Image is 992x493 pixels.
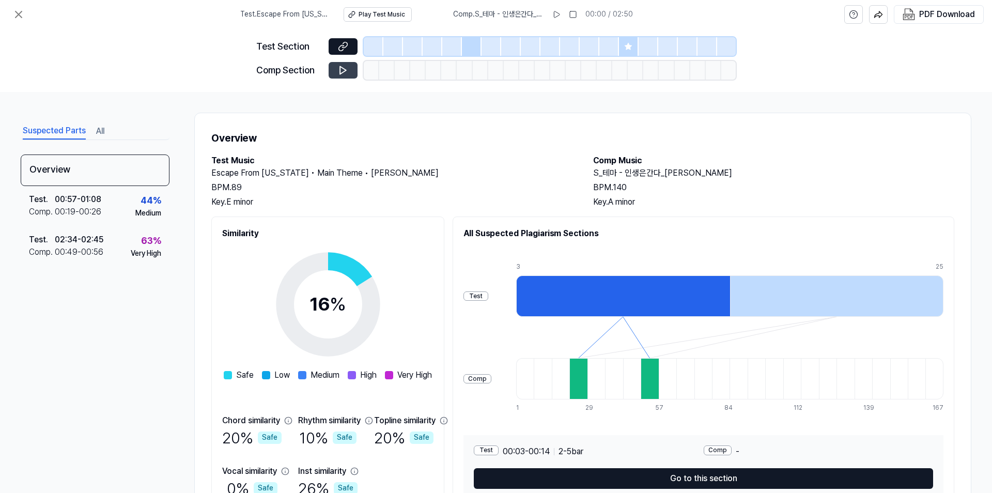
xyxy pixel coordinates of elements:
[360,369,377,381] span: High
[311,369,339,381] span: Medium
[211,130,954,146] h1: Overview
[258,432,282,444] div: Safe
[593,181,954,194] div: BPM. 140
[936,263,943,271] div: 25
[344,7,412,22] button: Play Test Music
[309,290,346,318] div: 16
[55,206,101,218] div: 00:19 - 00:26
[211,167,572,179] h2: Escape From [US_STATE] • Main Theme • [PERSON_NAME]
[333,432,357,444] div: Safe
[256,63,322,78] div: Comp Section
[863,404,881,412] div: 139
[55,246,103,258] div: 00:49 - 00:56
[503,445,550,458] span: 00:03 - 00:14
[593,155,954,167] h2: Comp Music
[453,9,544,20] span: Comp . S_테마 - 인생은간다_[PERSON_NAME]
[211,155,572,167] h2: Test Music
[704,445,934,458] div: -
[236,369,254,381] span: Safe
[211,181,572,194] div: BPM. 89
[919,8,975,21] div: PDF Download
[397,369,432,381] span: Very High
[374,427,433,449] div: 20 %
[585,404,603,412] div: 29
[704,445,732,455] div: Comp
[141,193,161,208] div: 44 %
[516,263,730,271] div: 3
[222,427,282,449] div: 20 %
[516,404,534,412] div: 1
[463,291,488,301] div: Test
[410,432,433,444] div: Safe
[474,445,499,455] div: Test
[141,234,161,249] div: 63 %
[463,374,491,384] div: Comp
[374,414,436,427] div: Topline similarity
[655,404,673,412] div: 57
[131,249,161,259] div: Very High
[21,155,169,186] div: Overview
[135,208,161,219] div: Medium
[903,8,915,21] img: PDF Download
[474,468,933,489] button: Go to this section
[874,10,883,19] img: share
[240,9,331,20] span: Test . Escape From [US_STATE] • Main Theme • [PERSON_NAME]
[96,123,104,140] button: All
[463,227,943,240] h2: All Suspected Plagiarism Sections
[298,465,346,477] div: Inst similarity
[29,234,55,246] div: Test .
[593,167,954,179] h2: S_테마 - 인생은간다_[PERSON_NAME]
[274,369,290,381] span: Low
[849,9,858,20] svg: help
[29,246,55,258] div: Comp .
[298,414,361,427] div: Rhythm similarity
[844,5,863,24] button: help
[724,404,742,412] div: 84
[222,414,280,427] div: Chord similarity
[55,234,103,246] div: 02:34 - 02:45
[55,193,101,206] div: 00:57 - 01:08
[330,293,346,315] span: %
[593,196,954,208] div: Key. A minor
[559,445,583,458] span: 2 - 5 bar
[933,404,943,412] div: 167
[222,227,433,240] h2: Similarity
[299,427,357,449] div: 10 %
[29,206,55,218] div: Comp .
[29,193,55,206] div: Test .
[211,196,572,208] div: Key. E minor
[794,404,811,412] div: 112
[256,39,322,54] div: Test Section
[901,6,977,23] button: PDF Download
[23,123,86,140] button: Suspected Parts
[359,10,405,19] div: Play Test Music
[222,465,277,477] div: Vocal similarity
[585,9,633,20] div: 00:00 / 02:50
